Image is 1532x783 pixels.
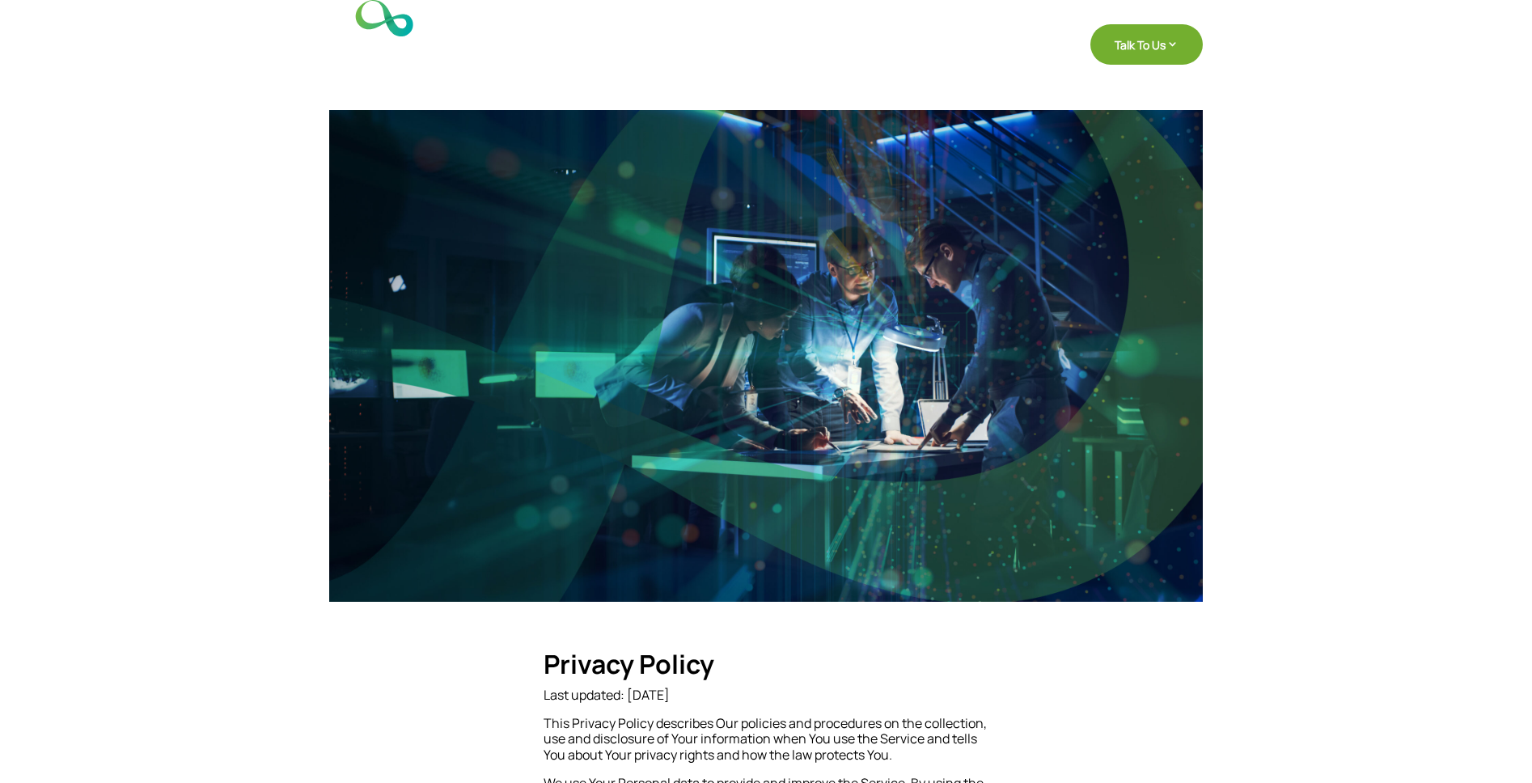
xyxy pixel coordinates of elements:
[1039,39,1070,77] a: About
[544,716,988,776] p: This Privacy Policy describes Our policies and procedures on the collection, use and disclosure o...
[1090,24,1203,65] a: Talk To Us
[544,646,714,682] span: Privacy Policy
[544,688,988,716] p: Last updated: [DATE]
[855,36,929,77] a: Services
[329,110,1203,602] img: Diverse Team of Electronics Development Engineers Standing at the Desk Working with Documents, So...
[949,36,1018,77] a: Insights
